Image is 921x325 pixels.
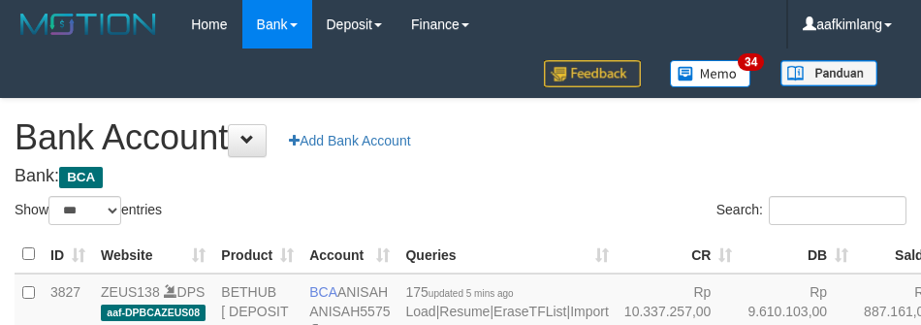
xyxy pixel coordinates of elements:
span: BCA [309,284,337,300]
th: ID: activate to sort column ascending [43,236,93,274]
th: Account: activate to sort column ascending [302,236,397,274]
a: 34 [655,49,766,98]
a: EraseTFList [493,304,566,319]
th: Queries: activate to sort column ascending [397,236,616,274]
a: Load [405,304,435,319]
th: Website: activate to sort column ascending [93,236,213,274]
span: BCA [59,167,103,188]
a: ANISAH5575 [309,304,390,319]
span: updated 5 mins ago [429,288,514,299]
img: panduan.png [780,60,877,86]
img: Feedback.jpg [544,60,641,87]
img: Button%20Memo.svg [670,60,751,87]
select: Showentries [48,196,121,225]
label: Search: [716,196,906,225]
h4: Bank: [15,167,906,186]
label: Show entries [15,196,162,225]
th: Product: activate to sort column ascending [213,236,302,274]
span: aaf-DPBCAZEUS08 [101,305,206,321]
th: CR: activate to sort column ascending [617,236,741,274]
a: Add Bank Account [276,124,423,157]
th: DB: activate to sort column ascending [740,236,856,274]
img: MOTION_logo.png [15,10,162,39]
a: ZEUS138 [101,284,160,300]
a: Resume [439,304,490,319]
input: Search: [769,196,906,225]
span: 34 [738,53,764,71]
h1: Bank Account [15,118,906,157]
span: 175 [405,284,513,300]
